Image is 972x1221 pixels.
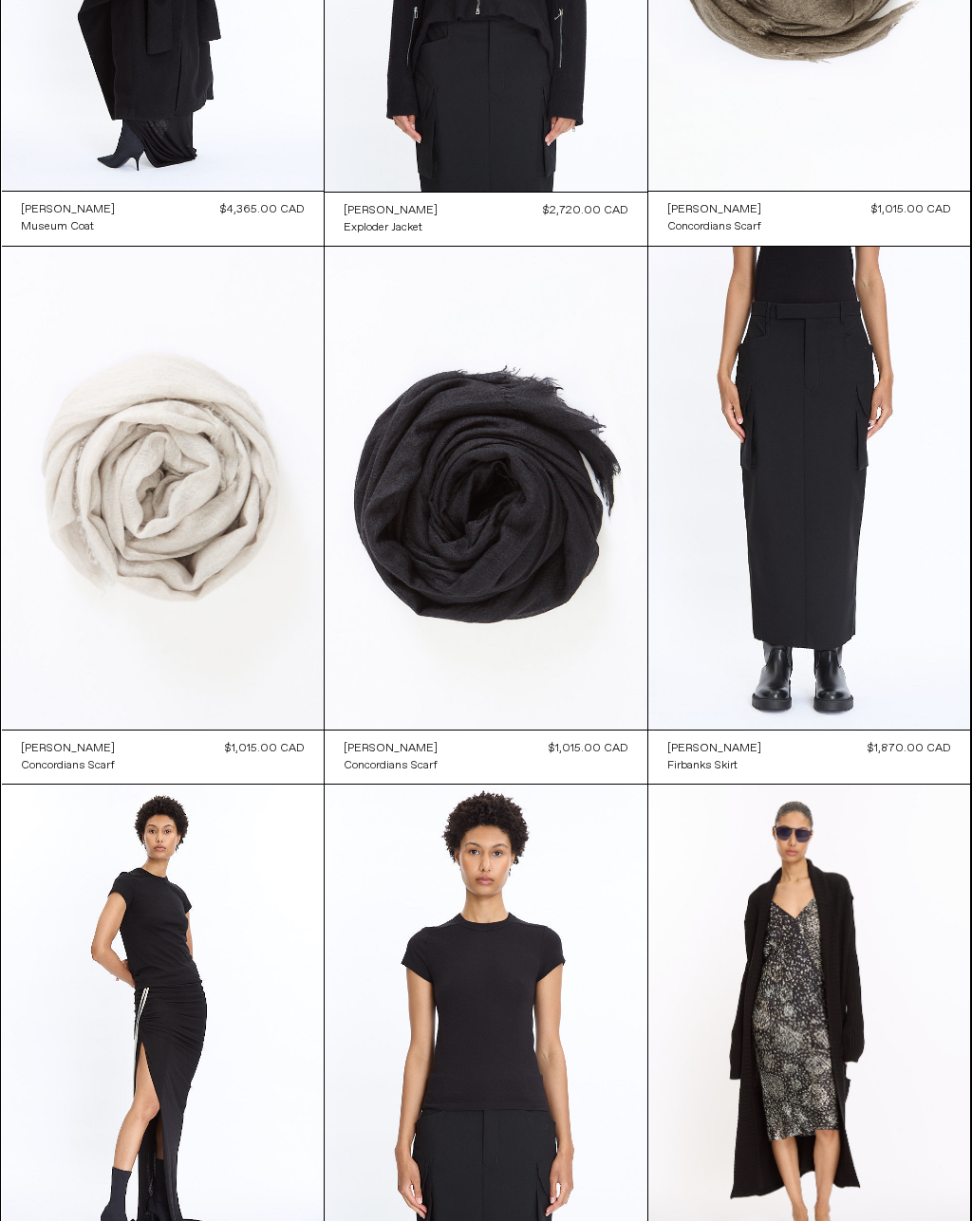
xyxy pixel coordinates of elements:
[667,202,761,218] div: [PERSON_NAME]
[225,740,305,757] div: $1,015.00 CAD
[549,740,628,757] div: $1,015.00 CAD
[344,757,438,774] a: Concordians Scarf
[871,201,951,218] div: $1,015.00 CAD
[667,740,761,757] a: [PERSON_NAME]
[667,218,761,235] a: Concordians Scarf
[667,201,761,218] a: [PERSON_NAME]
[21,219,94,235] div: Museum Coat
[667,758,738,774] div: Firbanks Skirt
[220,201,305,218] div: $4,365.00 CAD
[868,740,951,757] div: $1,870.00 CAD
[648,247,971,730] img: Rick Owens Firbanks Skirt
[344,203,438,219] div: [PERSON_NAME]
[344,219,438,236] a: Exploder Jacket
[344,220,422,236] div: Exploder Jacket
[344,741,438,757] div: [PERSON_NAME]
[344,740,438,757] a: [PERSON_NAME]
[21,757,115,774] a: Concordians Scarf
[2,247,325,730] img: Rick Owens Concordians Scarf in pearl
[543,202,628,219] div: $2,720.00 CAD
[667,741,761,757] div: [PERSON_NAME]
[21,740,115,757] a: [PERSON_NAME]
[21,741,115,757] div: [PERSON_NAME]
[21,202,115,218] div: [PERSON_NAME]
[21,758,115,774] div: Concordians Scarf
[344,202,438,219] a: [PERSON_NAME]
[667,757,761,774] a: Firbanks Skirt
[21,201,115,218] a: [PERSON_NAME]
[21,218,115,235] a: Museum Coat
[344,758,438,774] div: Concordians Scarf
[325,247,647,731] img: Rick Owens Concordians Scarf in black
[667,219,761,235] div: Concordians Scarf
